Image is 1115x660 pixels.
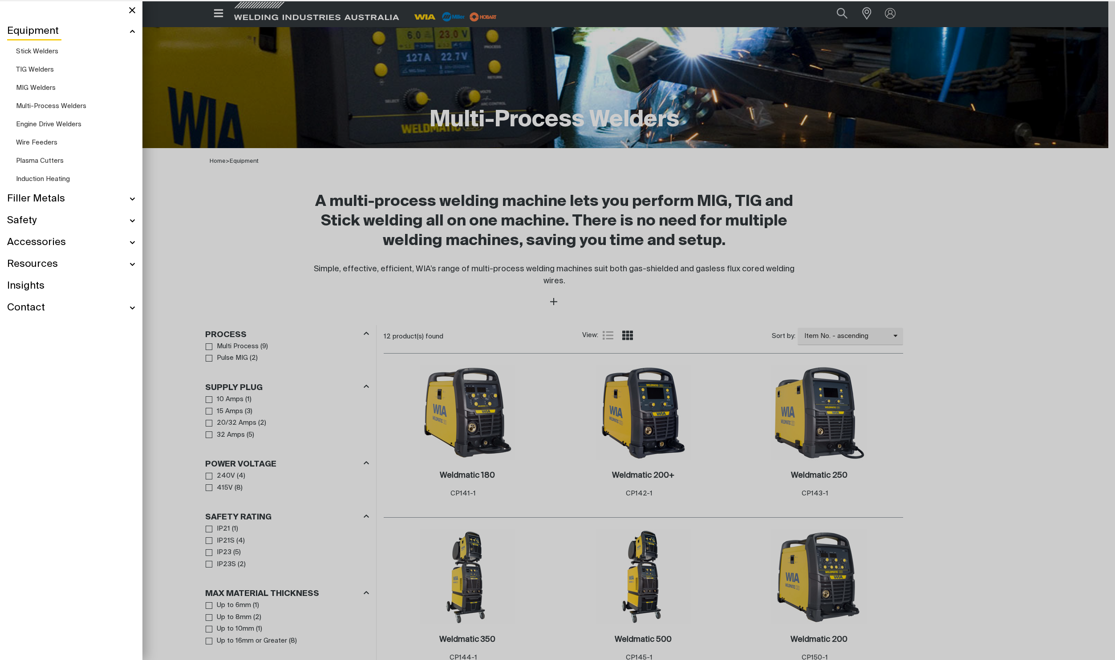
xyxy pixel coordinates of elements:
span: TIG Welders [16,66,54,73]
span: Induction Heating [16,176,70,182]
span: Accessories [7,236,66,249]
a: TIG Welders [16,60,135,79]
span: Equipment [7,25,59,38]
span: Filler Metals [7,193,65,205]
a: Resources [7,254,135,275]
a: Engine Drive Welders [16,115,135,133]
span: Multi-Process Welders [16,103,86,109]
a: Equipment [7,20,135,42]
a: Insights [7,275,135,297]
span: Plasma Cutters [16,157,64,164]
a: Contact [7,297,135,319]
a: Wire Feeders [16,133,135,152]
a: MIG Welders [16,79,135,97]
a: Plasma Cutters [16,152,135,170]
span: Safety [7,214,36,227]
a: Filler Metals [7,188,135,210]
a: Induction Heating [16,170,135,188]
span: Stick Welders [16,48,58,55]
span: Engine Drive Welders [16,121,81,128]
span: Resources [7,258,58,271]
span: Wire Feeders [16,139,57,146]
a: Accessories [7,232,135,254]
a: Stick Welders [16,42,135,60]
a: Multi-Process Welders [16,97,135,115]
span: MIG Welders [16,85,56,91]
span: Insights [7,280,45,293]
span: Contact [7,302,45,314]
a: Safety [7,210,135,232]
ul: Equipment Submenu [7,42,135,188]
